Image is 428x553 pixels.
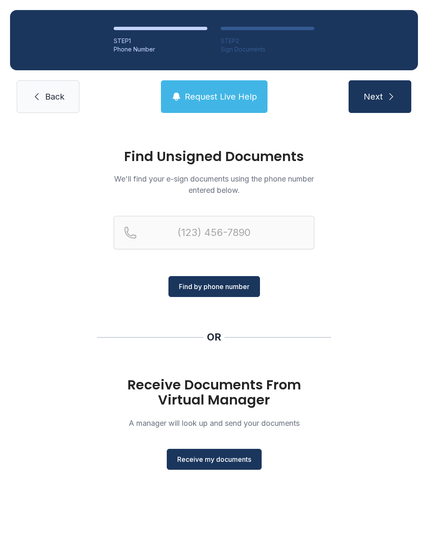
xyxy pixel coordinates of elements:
div: Sign Documents [221,45,314,54]
h1: Find Unsigned Documents [114,150,314,163]
input: Reservation phone number [114,216,314,249]
div: Phone Number [114,45,207,54]
h1: Receive Documents From Virtual Manager [114,377,314,407]
span: Next [364,91,383,102]
p: A manager will look up and send your documents [114,417,314,429]
div: OR [207,330,221,344]
span: Request Live Help [185,91,257,102]
div: STEP 2 [221,37,314,45]
span: Find by phone number [179,282,250,292]
p: We'll find your e-sign documents using the phone number entered below. [114,173,314,196]
div: STEP 1 [114,37,207,45]
span: Back [45,91,64,102]
span: Receive my documents [177,454,251,464]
